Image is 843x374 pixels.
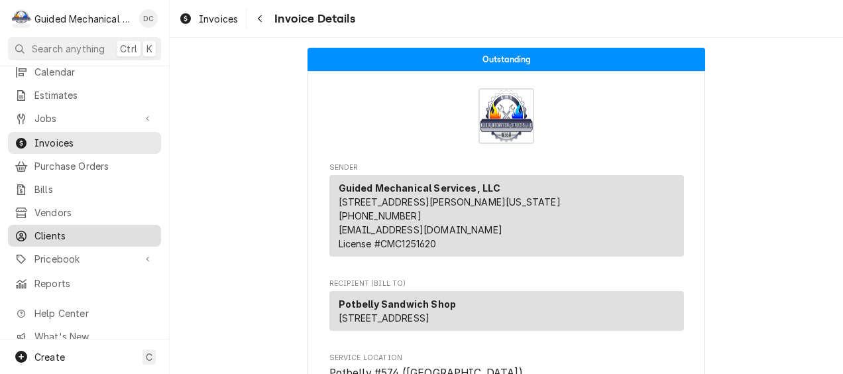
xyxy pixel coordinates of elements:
[34,136,154,150] span: Invoices
[329,353,684,363] span: Service Location
[8,178,161,200] a: Bills
[34,206,154,219] span: Vendors
[8,107,161,129] a: Go to Jobs
[34,65,154,79] span: Calendar
[270,10,355,28] span: Invoice Details
[8,84,161,106] a: Estimates
[146,42,152,56] span: K
[174,8,243,30] a: Invoices
[329,279,684,289] span: Recipient (Bill To)
[139,9,158,28] div: Daniel Cornell's Avatar
[8,225,161,247] a: Clients
[34,229,154,243] span: Clients
[482,55,531,64] span: Outstanding
[339,210,421,221] a: [PHONE_NUMBER]
[199,12,238,26] span: Invoices
[34,252,135,266] span: Pricebook
[8,202,161,223] a: Vendors
[8,326,161,347] a: Go to What's New
[339,298,457,310] strong: Potbelly Sandwich Shop
[329,175,684,257] div: Sender
[8,37,161,60] button: Search anythingCtrlK
[329,162,684,263] div: Invoice Sender
[12,9,30,28] div: Guided Mechanical Services, LLC's Avatar
[249,8,270,29] button: Navigate back
[329,175,684,262] div: Sender
[139,9,158,28] div: DC
[339,224,502,235] a: [EMAIL_ADDRESS][DOMAIN_NAME]
[34,111,135,125] span: Jobs
[308,48,705,71] div: Status
[8,273,161,294] a: Reports
[120,42,137,56] span: Ctrl
[34,159,154,173] span: Purchase Orders
[8,155,161,177] a: Purchase Orders
[8,302,161,324] a: Go to Help Center
[329,162,684,173] span: Sender
[34,306,153,320] span: Help Center
[478,88,534,144] img: Logo
[339,312,430,324] span: [STREET_ADDRESS]
[339,182,501,194] strong: Guided Mechanical Services, LLC
[34,12,132,26] div: Guided Mechanical Services, LLC
[8,61,161,83] a: Calendar
[329,279,684,337] div: Invoice Recipient
[12,9,30,28] div: G
[339,238,437,249] span: License # CMC1251620
[8,248,161,270] a: Go to Pricebook
[8,132,161,154] a: Invoices
[34,351,65,363] span: Create
[32,42,105,56] span: Search anything
[329,291,684,331] div: Recipient (Bill To)
[339,196,561,208] span: [STREET_ADDRESS][PERSON_NAME][US_STATE]
[34,182,154,196] span: Bills
[34,88,154,102] span: Estimates
[329,291,684,336] div: Recipient (Bill To)
[34,330,153,343] span: What's New
[34,277,154,290] span: Reports
[146,350,152,364] span: C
